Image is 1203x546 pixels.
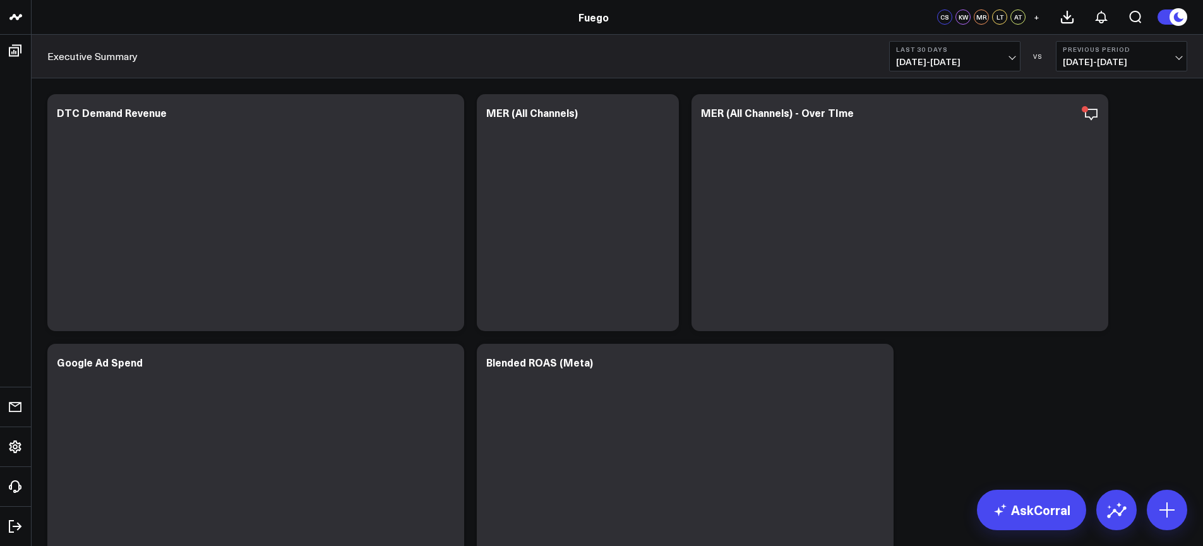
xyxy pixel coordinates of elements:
[1027,52,1050,60] div: VS
[896,45,1014,53] b: Last 30 Days
[486,106,578,119] div: MER (All Channels)
[57,106,167,119] div: DTC Demand Revenue
[896,57,1014,67] span: [DATE] - [DATE]
[1010,9,1026,25] div: AT
[1056,41,1187,71] button: Previous Period[DATE]-[DATE]
[955,9,971,25] div: KW
[889,41,1020,71] button: Last 30 Days[DATE]-[DATE]
[1029,9,1044,25] button: +
[1063,45,1180,53] b: Previous Period
[486,355,593,369] div: Blended ROAS (Meta)
[1034,13,1039,21] span: +
[47,49,138,63] a: Executive Summary
[992,9,1007,25] div: LT
[57,355,143,369] div: Google Ad Spend
[578,10,609,24] a: Fuego
[937,9,952,25] div: CS
[1063,57,1180,67] span: [DATE] - [DATE]
[977,490,1086,530] a: AskCorral
[701,106,854,119] div: MER (All Channels) - Over TIme
[974,9,989,25] div: MR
